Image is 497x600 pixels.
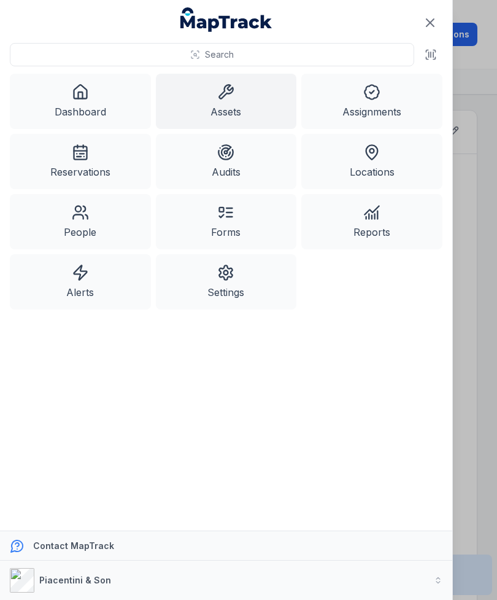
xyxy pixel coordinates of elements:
[10,74,151,129] a: Dashboard
[156,74,297,129] a: Assets
[10,43,414,66] button: Search
[10,254,151,310] a: Alerts
[39,575,111,585] strong: Piacentini & Son
[10,134,151,189] a: Reservations
[156,194,297,249] a: Forms
[301,134,442,189] a: Locations
[301,74,442,129] a: Assignments
[417,10,443,36] button: Close navigation
[156,254,297,310] a: Settings
[180,7,272,32] a: MapTrack
[301,194,442,249] a: Reports
[205,49,234,61] span: Search
[10,194,151,249] a: People
[33,540,114,551] strong: Contact MapTrack
[156,134,297,189] a: Audits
